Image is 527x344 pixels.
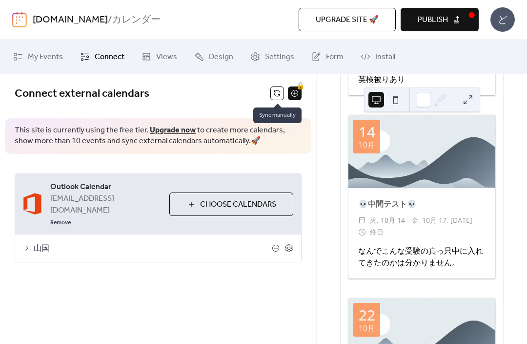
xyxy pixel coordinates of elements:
span: This site is currently using the free tier. to create more calendars, show more than 10 events an... [15,125,302,147]
img: logo [12,12,27,27]
a: Upgrade now [150,123,196,138]
span: Remove [50,219,71,227]
div: ど [490,7,515,32]
button: Publish [401,8,479,31]
a: My Events [6,43,70,70]
span: My Events [28,51,63,63]
span: Design [209,51,233,63]
b: / [108,11,112,29]
span: Upgrade site 🚀 [316,14,379,26]
div: ​ [358,215,366,226]
span: 終日 [370,226,384,238]
div: ​ [358,226,366,238]
span: Publish [418,14,448,26]
a: Form [304,43,351,70]
div: 英検被りあり [358,74,486,86]
span: 火, 10月 14 - 金, 10月 17, [DATE] [370,215,472,226]
a: Views [134,43,184,70]
span: Form [326,51,344,63]
a: [DOMAIN_NAME] [33,11,108,29]
a: Connect [73,43,132,70]
b: カレンダー [112,11,161,29]
div: 10月 [359,141,375,149]
a: Settings [243,43,302,70]
button: Upgrade site 🚀 [299,8,396,31]
a: Install [353,43,403,70]
a: Design [187,43,241,70]
span: Settings [265,51,294,63]
div: 10月 [359,324,375,332]
div: 22 [359,308,375,322]
button: Choose Calendars [169,193,293,216]
span: Views [156,51,177,63]
span: Choose Calendars [200,199,276,211]
span: Connect external calendars [15,83,149,105]
span: Outlook Calendar [50,181,162,193]
span: Sync manually [253,107,302,123]
div: 14 [359,125,375,139]
div: 💀中間テスト💀 [348,198,495,210]
span: Connect [95,51,124,63]
span: 山国 [34,243,272,255]
span: Install [375,51,395,63]
span: [EMAIL_ADDRESS][DOMAIN_NAME] [50,193,162,216]
div: なんでこんな受験の真っ只中に入れてきたのかは分かりません。 [358,245,486,269]
img: outlook [23,193,42,215]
